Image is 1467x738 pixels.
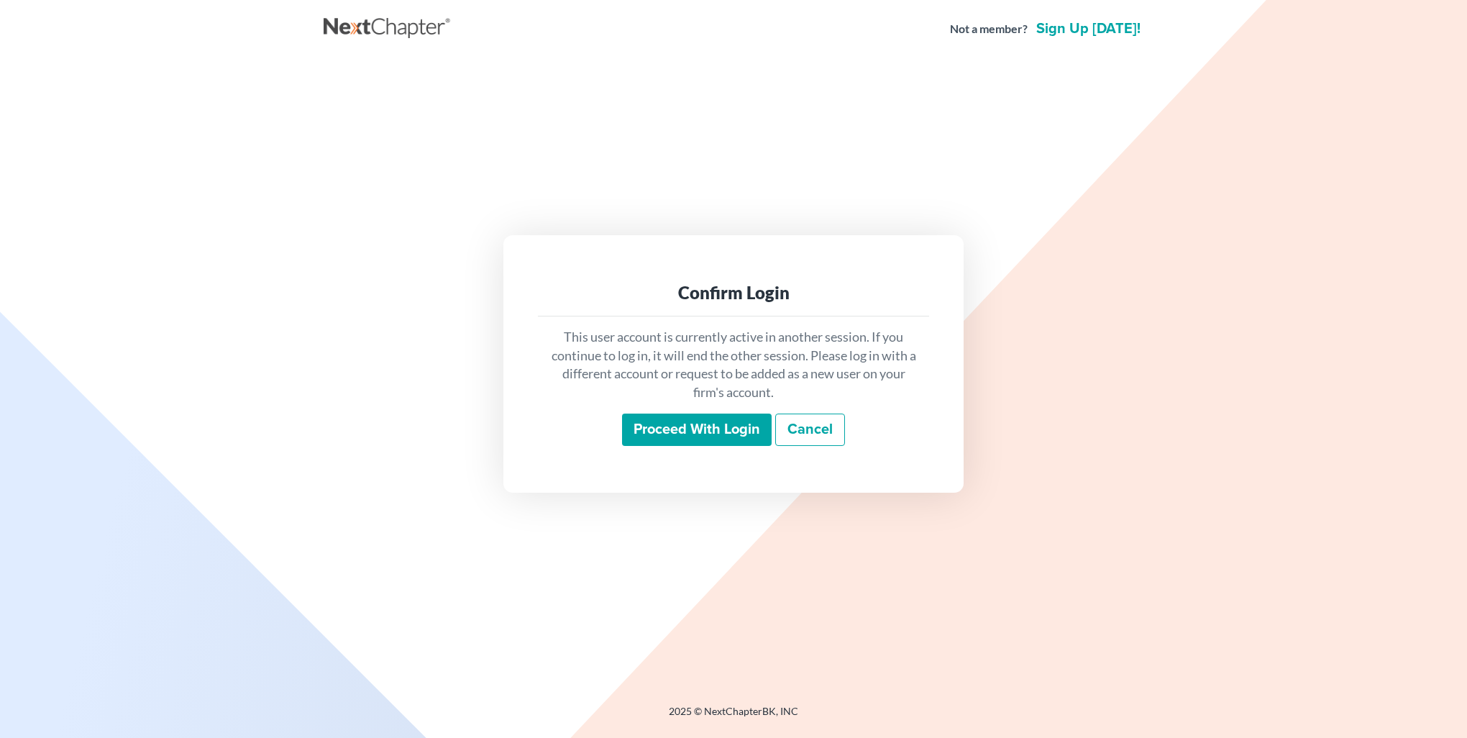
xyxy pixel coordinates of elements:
div: Confirm Login [549,281,918,304]
a: Cancel [775,414,845,447]
p: This user account is currently active in another session. If you continue to log in, it will end ... [549,328,918,402]
div: 2025 © NextChapterBK, INC [324,704,1143,730]
a: Sign up [DATE]! [1033,22,1143,36]
strong: Not a member? [950,21,1028,37]
input: Proceed with login [622,414,772,447]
